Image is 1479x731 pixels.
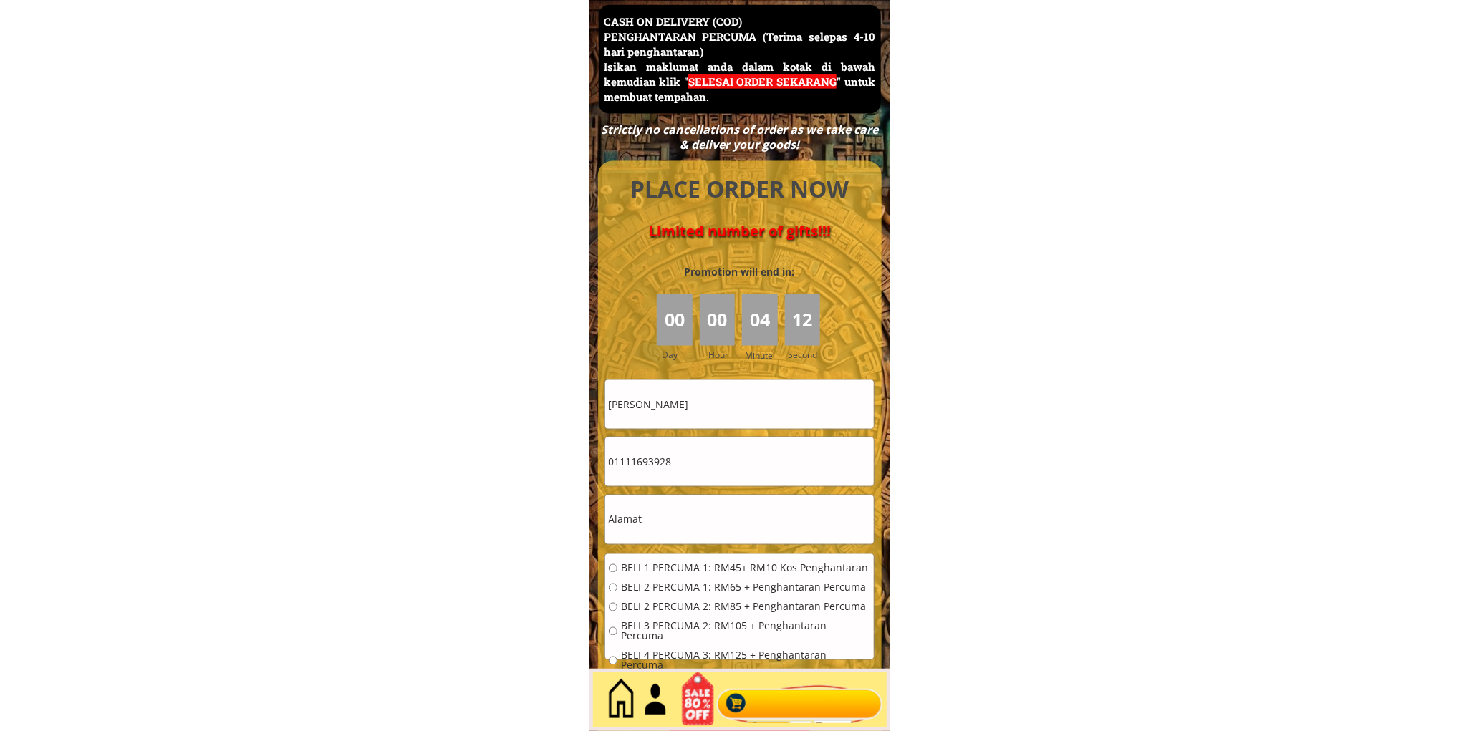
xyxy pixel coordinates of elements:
[615,173,865,205] h4: PLACE ORDER NOW
[605,437,874,486] input: Telefon
[621,602,870,612] span: BELI 2 PERCUMA 2: RM85 + Penghantaran Percuma
[621,621,870,642] span: BELI 3 PERCUMA 2: RM105 + Penghantaran Percuma
[621,651,870,671] span: BELI 4 PERCUMA 3: RM125 + Penghantaran Percuma
[605,495,874,544] input: Alamat
[688,74,837,89] span: SELESAI ORDER SEKARANG
[658,264,820,280] h3: Promotion will end in:
[605,380,874,429] input: Nama
[789,348,824,362] h3: Second
[662,348,698,362] h3: Day
[708,348,738,362] h3: Hour
[621,583,870,593] span: BELI 2 PERCUMA 1: RM65 + Penghantaran Percuma
[615,223,865,240] h4: Limited number of gifts!!!
[596,122,882,153] div: Strictly no cancellations of order as we take care & deliver your goods!
[621,563,870,573] span: BELI 1 PERCUMA 1: RM45+ RM10 Kos Penghantaran
[604,14,875,105] h3: CASH ON DELIVERY (COD) PENGHANTARAN PERCUMA (Terima selepas 4-10 hari penghantaran) Isikan maklum...
[745,349,776,362] h3: Minute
